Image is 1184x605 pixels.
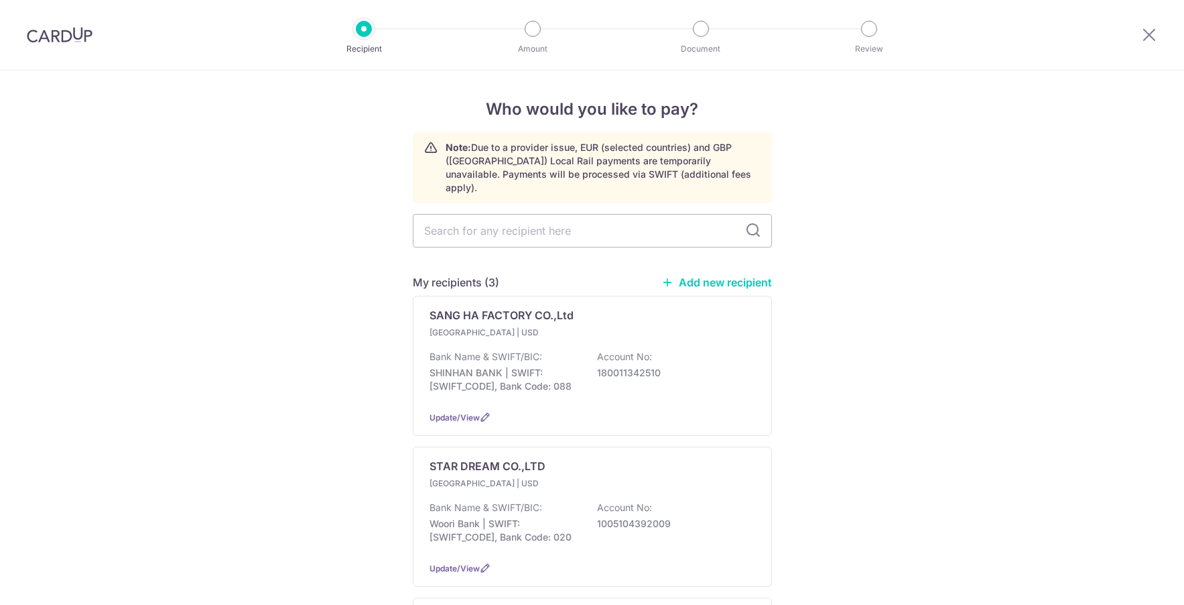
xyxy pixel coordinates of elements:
[661,276,772,289] a: Add new recipient
[430,307,574,323] p: SANG HA FACTORY CO.,Ltd
[819,42,919,56] p: Review
[430,412,480,423] a: Update/View
[430,563,480,573] a: Update/View
[430,458,545,474] p: STAR DREAM CO.,LTD
[314,42,413,56] p: Recipient
[430,366,580,393] p: SHINHAN BANK | SWIFT: [SWIFT_CODE], Bank Code: 088
[430,326,588,339] p: [GEOGRAPHIC_DATA] | USD
[597,517,747,531] p: 1005104392009
[27,27,92,43] img: CardUp
[446,141,761,195] p: Due to a provider issue, EUR (selected countries) and GBP ([GEOGRAPHIC_DATA]) Local Rail payments...
[651,42,750,56] p: Document
[430,350,542,364] p: Bank Name & SWIFT/BIC:
[430,517,580,544] p: Woori Bank | SWIFT: [SWIFT_CODE], Bank Code: 020
[597,501,652,514] p: Account No:
[413,214,772,248] input: Search for any recipient here
[597,366,747,380] p: 180011342510
[430,501,542,514] p: Bank Name & SWIFT/BIC:
[483,42,582,56] p: Amount
[413,274,499,290] h5: My recipients (3)
[1098,565,1171,598] iframe: Opens a widget where you can find more information
[446,142,471,153] strong: Note:
[597,350,652,364] p: Account No:
[413,97,772,121] h4: Who would you like to pay?
[430,477,588,490] p: [GEOGRAPHIC_DATA] | USD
